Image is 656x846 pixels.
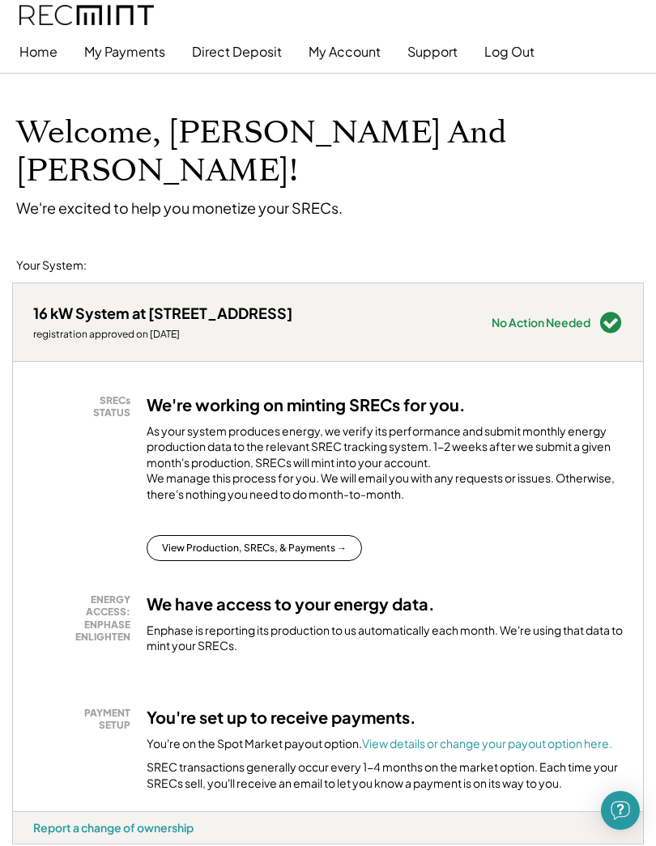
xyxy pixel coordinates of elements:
[41,394,130,419] div: SRECs STATUS
[147,736,612,752] div: You're on the Spot Market payout option.
[362,736,612,750] a: View details or change your payout option here.
[33,328,292,341] div: registration approved on [DATE]
[147,593,435,614] h3: We have access to your energy data.
[19,36,58,68] button: Home
[601,791,640,830] div: Open Intercom Messenger
[407,36,458,68] button: Support
[492,317,590,328] div: No Action Needed
[33,304,292,322] div: 16 kW System at [STREET_ADDRESS]
[16,114,640,190] h1: Welcome, [PERSON_NAME] And [PERSON_NAME]!
[19,5,154,25] img: recmint-logotype%403x.png
[147,759,623,791] div: SREC transactions generally occur every 1-4 months on the market option. Each time your SRECs sel...
[16,257,87,274] div: Your System:
[41,593,130,644] div: ENERGY ACCESS: ENPHASE ENLIGHTEN
[147,623,623,654] div: Enphase is reporting its production to us automatically each month. We're using that data to mint...
[33,820,194,835] div: Report a change of ownership
[192,36,282,68] button: Direct Deposit
[41,707,130,732] div: PAYMENT SETUP
[484,36,535,68] button: Log Out
[309,36,381,68] button: My Account
[16,198,343,217] div: We're excited to help you monetize your SRECs.
[147,394,466,415] h3: We're working on minting SRECs for you.
[147,423,623,511] div: As your system produces energy, we verify its performance and submit monthly energy production da...
[84,36,165,68] button: My Payments
[147,707,416,728] h3: You're set up to receive payments.
[147,535,362,561] button: View Production, SRECs, & Payments →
